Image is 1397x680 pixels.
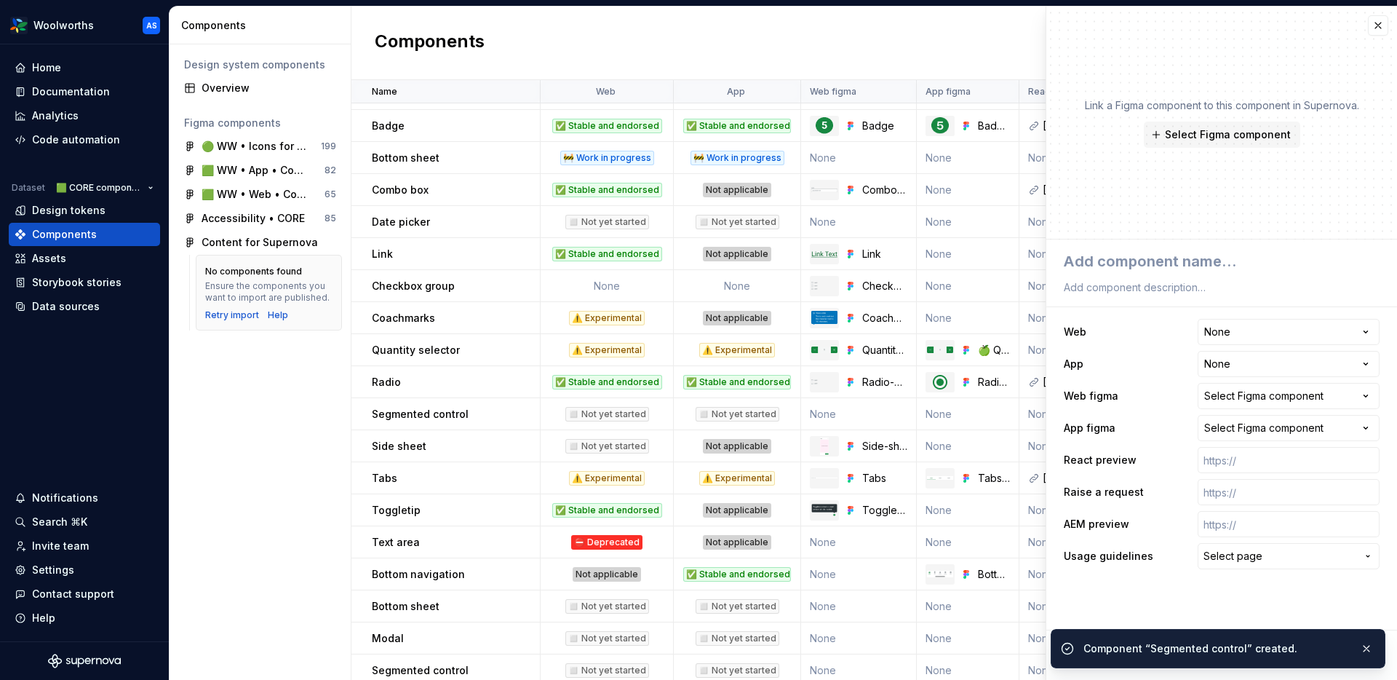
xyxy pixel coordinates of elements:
[1019,622,1219,655] td: None
[325,213,336,224] div: 85
[33,18,94,33] div: Woolworths
[32,227,97,242] div: Components
[926,86,971,98] p: App figma
[9,558,160,582] a: Settings
[1198,479,1380,505] input: https://
[978,375,1010,390] div: Radio 🤖
[862,247,907,261] div: Link
[178,183,342,206] a: 🟩 WW • Web • Component Library for [GEOGRAPHIC_DATA] (CORE)65
[552,183,662,197] div: ✅ Stable and endorsed
[1165,127,1291,142] span: Select Figma component
[1019,494,1219,526] td: None
[9,271,160,294] a: Storybook stories
[862,439,907,454] div: Side-sheet
[1064,389,1118,403] label: Web figma
[32,133,120,147] div: Code automation
[178,76,342,100] a: Overview
[978,343,1010,357] div: 🍏 Quantity-stepper
[862,343,907,357] div: Quantity-stepper
[205,266,302,277] div: No components found
[268,309,288,321] a: Help
[1203,549,1262,564] span: Select page
[372,439,426,454] p: Side sheet
[372,599,439,614] p: Bottom sheet
[917,238,1019,270] td: None
[978,471,1010,486] div: Tabs 🤖
[1064,421,1115,435] label: App figma
[565,439,649,454] div: ◻️ Not yet started
[1019,270,1219,302] td: None
[862,279,907,293] div: Checkbox-group
[32,108,79,123] div: Analytics
[811,311,837,325] img: Coachmark
[1019,558,1219,590] td: None
[9,510,160,534] button: Search ⌘K
[372,119,405,133] p: Badge
[32,275,122,290] div: Storybook stories
[1204,421,1324,435] div: Select Figma component
[1028,86,1091,98] p: React preview
[3,9,166,41] button: WoolworthsAS
[48,654,121,668] svg: Supernova Logo
[32,563,74,577] div: Settings
[32,60,61,75] div: Home
[32,587,114,601] div: Contact support
[9,223,160,246] a: Components
[683,375,791,390] div: ✅ Stable and endorsed
[569,311,645,325] div: ⚠️ Experimental
[811,347,837,353] img: Quantity-stepper
[184,116,336,130] div: Figma components
[1085,98,1359,113] p: Link a Figma component to this component in Supernova.
[690,151,784,165] div: 🚧 Work in progress
[862,471,907,486] div: Tabs
[1064,485,1144,499] label: Raise a request
[552,247,662,261] div: ✅ Stable and endorsed
[560,151,654,165] div: 🚧 Work in progress
[917,590,1019,622] td: None
[9,128,160,151] a: Code automation
[801,206,917,238] td: None
[565,663,649,678] div: ◻️ Not yet started
[565,407,649,422] div: ◻️ Not yet started
[811,478,837,479] img: Tabs
[811,282,837,290] img: Checkbox-group
[325,165,336,176] div: 82
[683,119,791,133] div: ✅ Stable and endorsed
[372,663,469,678] p: Segmented control
[1198,383,1380,409] button: Select Figma component
[32,539,89,553] div: Invite team
[565,631,649,646] div: ◻️ Not yet started
[1043,375,1210,390] div: [URL][DOMAIN_NAME]
[917,302,1019,334] td: None
[9,199,160,222] a: Design tokens
[9,486,160,510] button: Notifications
[596,86,616,98] p: Web
[372,631,404,646] p: Modal
[801,590,917,622] td: None
[1019,398,1219,430] td: None
[372,151,439,165] p: Bottom sheet
[917,398,1019,430] td: None
[1144,122,1300,148] button: Select Figma component
[372,247,393,261] p: Link
[696,407,779,422] div: ◻️ Not yet started
[178,159,342,182] a: 🟩 WW • App • Component Library for [GEOGRAPHIC_DATA] (CORE)82
[372,86,397,98] p: Name
[801,622,917,655] td: None
[696,215,779,229] div: ◻️ Not yet started
[32,84,110,99] div: Documentation
[1064,453,1137,467] label: React preview
[12,182,45,194] div: Dataset
[9,582,160,606] button: Contact support
[202,235,318,250] div: Content for Supernova
[9,534,160,558] a: Invite team
[703,503,771,518] div: Not applicable
[205,280,333,304] div: Ensure the components you want to import are published.
[10,17,28,34] img: 551ca721-6c59-42a7-accd-e26345b0b9d6.png
[372,279,455,293] p: Checkbox group
[372,535,420,550] p: Text area
[49,178,160,198] button: 🟩 CORE components
[811,504,837,517] img: Toggletip
[372,375,401,390] p: Radio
